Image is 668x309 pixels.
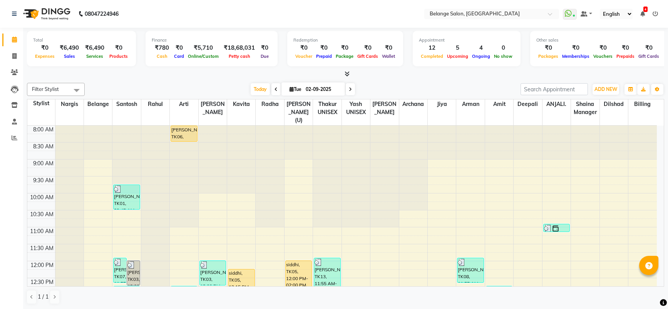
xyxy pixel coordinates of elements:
div: [PERSON_NAME], TK06, 08:00 AM-08:30 AM, Back Massage (30 mins) [171,126,197,141]
div: ₹0 [636,44,661,52]
span: Radha [256,99,284,109]
span: Ongoing [470,54,492,59]
div: 9:00 AM [32,160,55,168]
span: ANJALI. [542,99,571,109]
div: 8:00 AM [32,126,55,134]
div: 9:30 AM [32,176,55,185]
div: ₹0 [293,44,314,52]
input: Search Appointment [521,83,588,95]
div: Other sales [536,37,661,44]
span: 4 [643,7,648,12]
div: 10:30 AM [28,210,55,218]
span: Arti [170,99,198,109]
div: Total [33,37,130,44]
div: 12:30 PM [29,278,55,286]
span: Cash [155,54,169,59]
span: Filter Stylist [32,86,59,92]
button: ADD NEW [593,84,619,95]
span: 1 / 1 [38,293,49,301]
div: ₹0 [33,44,57,52]
span: ADD NEW [594,86,617,92]
span: Products [107,54,130,59]
span: Archana [399,99,427,109]
div: 4 [470,44,492,52]
span: Wallet [380,54,397,59]
div: ₹0 [107,44,130,52]
span: Gift Cards [636,54,661,59]
div: ₹5,710 [186,44,221,52]
span: [PERSON_NAME] [370,99,398,117]
div: ₹0 [334,44,355,52]
span: Voucher [293,54,314,59]
div: ₹6,490 [82,44,107,52]
span: Prepaid [314,54,334,59]
div: ₹0 [380,44,397,52]
div: ₹0 [591,44,614,52]
span: Jiya [428,99,456,109]
div: 11:00 AM [28,227,55,235]
span: [PERSON_NAME] (U) [285,99,313,125]
a: 4 [640,10,645,17]
span: Yash UNISEX [342,99,370,117]
span: No show [492,54,514,59]
span: Billing [628,99,657,109]
div: siddhi, TK05, 12:15 PM-01:00 PM, Pedicure - Classic (only cleaning,scrubing) [228,269,254,294]
div: ₹0 [172,44,186,52]
div: ₹780 [152,44,172,52]
span: Online/Custom [186,54,221,59]
span: Package [334,54,355,59]
span: Rahul [141,99,169,109]
span: Santosh [112,99,141,109]
span: deepali [514,99,542,109]
div: ₹0 [560,44,591,52]
div: Stylist [27,99,55,107]
span: Shaina manager [571,99,599,117]
div: [PERSON_NAME], TK01, 09:45 AM-10:30 AM, Hair cut - Hair cut (M) (₹400) [114,185,140,209]
div: 8:30 AM [32,143,55,151]
div: 12 [419,44,445,52]
span: Completed [419,54,445,59]
span: Vouchers [591,54,614,59]
span: Gift Cards [355,54,380,59]
span: Petty cash [227,54,252,59]
div: BELANGE [DEMOGRAPHIC_DATA] [DEMOGRAPHIC_DATA], TK02, 10:55 AM-11:10 AM, Threading - Any one (Eyeb... [544,224,570,232]
div: 12:00 PM [29,261,55,269]
div: [PERSON_NAME], TK03, 12:00 PM-12:45 PM, Hair cut - Hair cut (M) [200,261,226,285]
div: 11:30 AM [28,244,55,252]
span: Belange [84,99,112,109]
div: Appointment [419,37,514,44]
span: Kavita [227,99,255,109]
span: Thakur UNISEX [313,99,341,117]
div: [PERSON_NAME], TK08, 11:55 AM-12:40 PM, Hair cut - Hair cut (M) (₹400) [457,258,484,282]
div: [PERSON_NAME], TK07, 11:55 AM-12:40 PM, [PERSON_NAME] Styling (₹300) [114,258,126,282]
input: 2025-09-02 [303,84,342,95]
span: Due [259,54,271,59]
span: Packages [536,54,560,59]
span: Tue [288,86,303,92]
div: [PERSON_NAME], TK15, 12:45 PM-01:15 PM, Back Massage (30 mins) (₹1200) [171,286,197,302]
span: Today [251,83,270,95]
span: Amit [485,99,513,109]
span: Nargis [55,99,84,109]
div: ₹0 [536,44,560,52]
div: Redemption [293,37,397,44]
div: 5 [445,44,470,52]
span: [PERSON_NAME] [199,99,227,117]
span: Card [172,54,186,59]
div: ₹0 [314,44,334,52]
span: Services [84,54,105,59]
span: Memberships [560,54,591,59]
b: 08047224946 [85,3,119,25]
span: Sales [62,54,77,59]
div: ₹0 [355,44,380,52]
span: Upcoming [445,54,470,59]
div: Finance [152,37,271,44]
img: logo [20,3,72,25]
div: ₹6,490 [57,44,82,52]
div: [PERSON_NAME], TK13, 11:55 AM-01:10 PM, Hair cut (Wash + Blow dry) (₹1200),Threading - Any one (E... [314,258,340,299]
span: Expenses [33,54,57,59]
iframe: chat widget [636,278,660,301]
div: 0 [492,44,514,52]
div: ₹0 [258,44,271,52]
span: Prepaids [614,54,636,59]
